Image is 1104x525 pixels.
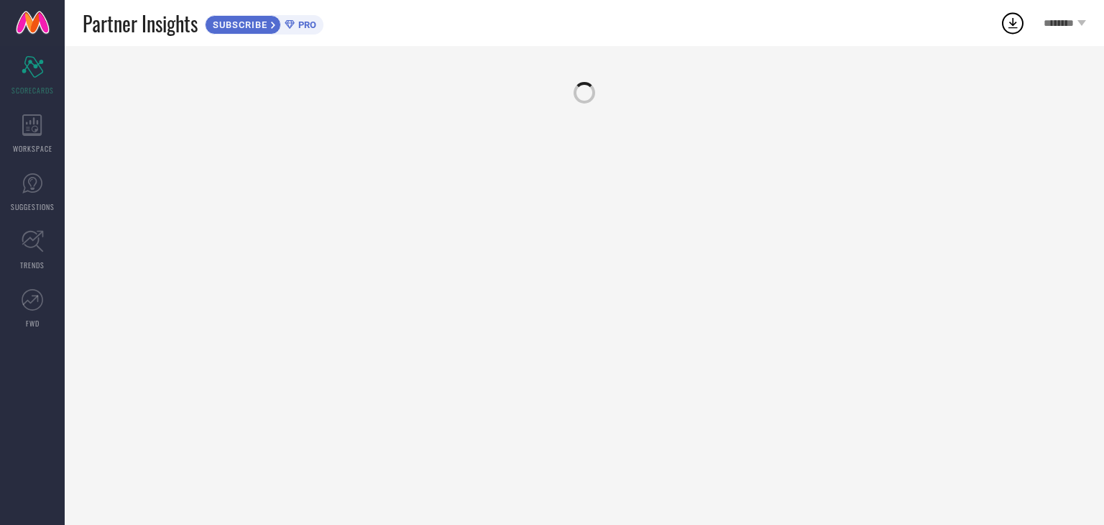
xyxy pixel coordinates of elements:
[11,85,54,96] span: SCORECARDS
[83,9,198,38] span: Partner Insights
[11,201,55,212] span: SUGGESTIONS
[1000,10,1026,36] div: Open download list
[20,260,45,270] span: TRENDS
[26,318,40,329] span: FWD
[206,19,271,30] span: SUBSCRIBE
[205,12,323,35] a: SUBSCRIBEPRO
[13,143,52,154] span: WORKSPACE
[295,19,316,30] span: PRO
